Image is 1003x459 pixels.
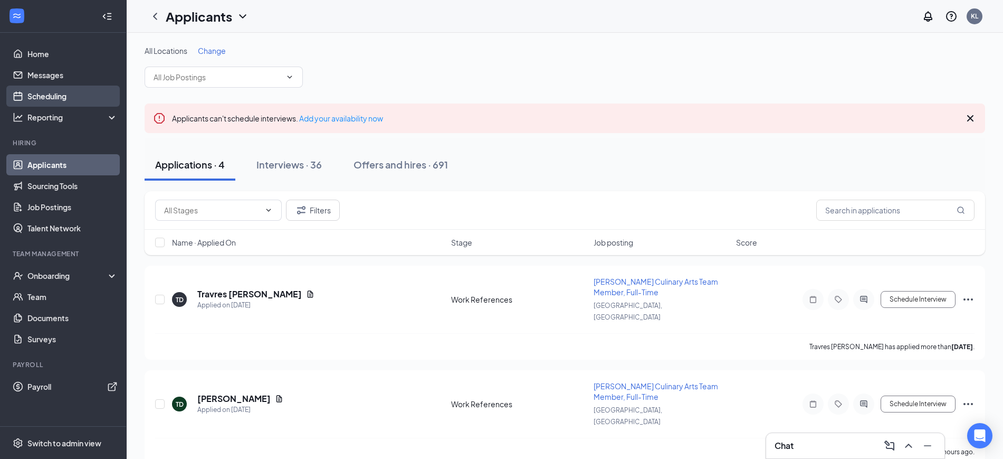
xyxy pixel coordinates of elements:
input: Search in applications [816,200,975,221]
svg: ComposeMessage [883,439,896,452]
button: ChevronUp [900,437,917,454]
h5: Travres [PERSON_NAME] [197,288,302,300]
h1: Applicants [166,7,232,25]
svg: Note [807,295,819,304]
input: All Job Postings [154,71,281,83]
span: Name · Applied On [172,237,236,248]
div: Team Management [13,249,116,258]
button: Schedule Interview [881,396,956,413]
a: Documents [27,307,118,329]
div: Payroll [13,360,116,369]
span: [PERSON_NAME] Culinary Arts Team Member, Full-Time [594,381,718,401]
div: Reporting [27,112,118,123]
a: Job Postings [27,196,118,218]
svg: WorkstreamLogo [12,11,22,21]
svg: QuestionInfo [945,10,958,23]
div: Work References [451,399,587,409]
a: Applicants [27,154,118,175]
svg: Document [306,290,314,298]
svg: ActiveChat [857,295,870,304]
svg: UserCheck [13,270,23,281]
a: Team [27,286,118,307]
svg: Tag [832,295,845,304]
div: Switch to admin view [27,438,101,448]
svg: Ellipses [962,293,975,306]
a: Scheduling [27,86,118,107]
span: [PERSON_NAME] Culinary Arts Team Member, Full-Time [594,277,718,297]
svg: Tag [832,400,845,408]
div: TD [176,295,184,304]
div: Offers and hires · 691 [354,158,448,171]
div: Work References [451,294,587,305]
svg: MagnifyingGlass [957,206,965,214]
p: Travres [PERSON_NAME] has applied more than . [809,342,975,351]
input: All Stages [164,204,260,216]
span: Applicants can't schedule interviews. [172,114,383,123]
svg: Notifications [922,10,934,23]
b: [DATE] [951,343,973,351]
span: All Locations [145,46,187,55]
div: TD [176,400,184,409]
svg: ChevronDown [264,206,273,214]
span: Change [198,46,226,55]
a: Messages [27,64,118,86]
a: PayrollExternalLink [27,376,118,397]
svg: ChevronDown [285,73,294,81]
svg: Ellipses [962,398,975,410]
span: [GEOGRAPHIC_DATA], [GEOGRAPHIC_DATA] [594,406,662,426]
button: ComposeMessage [881,437,898,454]
svg: Note [807,400,819,408]
span: [GEOGRAPHIC_DATA], [GEOGRAPHIC_DATA] [594,302,662,321]
div: Interviews · 36 [256,158,322,171]
svg: Filter [295,204,308,217]
button: Filter Filters [286,200,340,221]
svg: ChevronLeft [149,10,161,23]
div: Applications · 4 [155,158,225,171]
svg: Cross [964,112,977,125]
button: Schedule Interview [881,291,956,308]
a: Surveys [27,329,118,350]
span: Job posting [594,237,633,248]
span: Stage [451,237,472,248]
a: Add your availability now [299,114,383,123]
div: Hiring [13,138,116,147]
button: Minimize [919,437,936,454]
div: Applied on [DATE] [197,300,314,311]
svg: Document [275,395,283,403]
div: Open Intercom Messenger [967,423,992,448]
svg: Minimize [921,439,934,452]
span: Score [736,237,757,248]
a: Sourcing Tools [27,175,118,196]
svg: Settings [13,438,23,448]
div: Onboarding [27,270,109,281]
svg: Analysis [13,112,23,123]
svg: ChevronUp [902,439,915,452]
svg: ActiveChat [857,400,870,408]
div: KL [971,12,978,21]
div: Applied on [DATE] [197,405,283,415]
h3: Chat [775,440,794,452]
svg: Error [153,112,166,125]
svg: Collapse [102,11,112,22]
svg: ChevronDown [236,10,249,23]
h5: [PERSON_NAME] [197,393,271,405]
a: Home [27,43,118,64]
a: Talent Network [27,218,118,239]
